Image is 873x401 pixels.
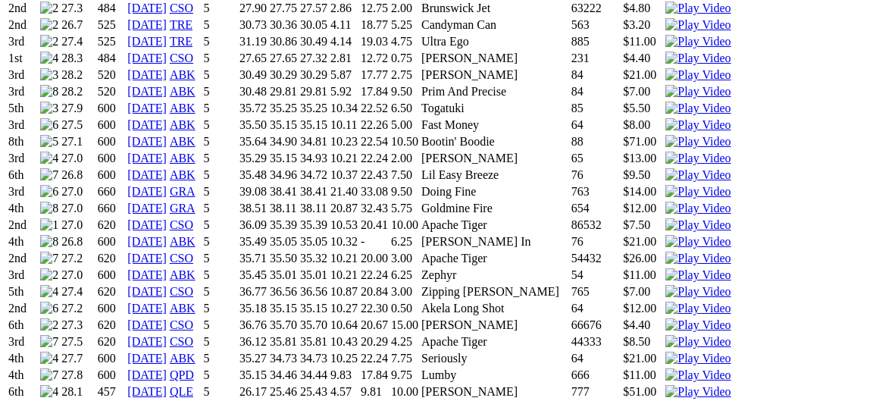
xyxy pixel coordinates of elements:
td: 520 [97,84,126,99]
a: [DATE] [127,85,167,98]
td: 35.64 [239,134,268,149]
td: 885 [571,34,602,49]
td: 84 [571,84,602,99]
td: 0.75 [390,51,419,66]
td: $4.80 [622,1,663,16]
td: 35.39 [299,218,328,233]
td: 22.26 [360,117,389,133]
a: [DATE] [127,252,167,265]
td: 5.00 [390,117,419,133]
td: 28.2 [61,84,95,99]
a: CSO [170,2,193,14]
td: 2nd [8,218,38,233]
a: ABK [170,302,196,315]
td: 27.4 [61,34,95,49]
td: 30.73 [239,17,268,33]
img: 8 [40,235,58,249]
td: $14.00 [622,184,663,199]
td: 5 [202,17,237,33]
img: 7 [40,368,58,382]
img: 2 [40,18,58,32]
td: 5 [202,168,237,183]
img: 4 [40,285,58,299]
td: 17.77 [360,67,389,83]
a: View replay [665,2,731,14]
td: 30.36 [269,17,298,33]
td: 27.75 [269,1,298,16]
a: View replay [665,168,731,181]
td: 63222 [571,1,602,16]
td: 10.21 [330,151,358,166]
td: 600 [97,134,126,149]
td: 5 [202,218,237,233]
a: [DATE] [127,68,167,81]
td: 10.53 [330,218,358,233]
a: [DATE] [127,318,167,331]
a: [DATE] [127,202,167,215]
img: 4 [40,352,58,365]
td: 5 [202,34,237,49]
td: 27.90 [239,1,268,16]
td: 7.50 [390,168,419,183]
a: View replay [665,318,731,331]
td: 38.11 [269,201,298,216]
td: 5 [202,201,237,216]
td: Brunswick Jet [421,1,569,16]
a: View replay [665,385,731,398]
a: View replay [665,135,731,148]
td: 5 [202,101,237,116]
td: 5.92 [330,84,358,99]
a: GRA [170,202,196,215]
a: View replay [665,85,731,98]
td: 4.14 [330,34,358,49]
td: 88 [571,134,602,149]
td: 5 [202,1,237,16]
td: 34.93 [299,151,328,166]
td: 33.08 [360,184,389,199]
img: Play Video [665,235,731,249]
td: Ultra Ego [421,34,569,49]
a: [DATE] [127,385,167,398]
img: 6 [40,302,58,315]
td: 27.9 [61,101,95,116]
td: 36.09 [239,218,268,233]
a: [DATE] [127,102,167,114]
td: 30.48 [239,84,268,99]
img: Play Video [665,285,731,299]
a: [DATE] [127,135,167,148]
td: 5 [202,51,237,66]
td: 30.29 [299,67,328,83]
td: 3rd [8,84,38,99]
img: Play Video [665,135,731,149]
a: View replay [665,252,731,265]
td: 3rd [8,151,38,166]
td: 34.96 [269,168,298,183]
td: Togatuki [421,101,569,116]
td: 9.50 [390,84,419,99]
td: 5 [202,67,237,83]
td: Lil Easy Breeze [421,168,569,183]
td: 3rd [8,67,38,83]
a: [DATE] [127,285,167,298]
a: CSO [170,335,193,348]
a: View replay [665,218,731,231]
td: 660 [97,201,126,216]
img: Play Video [665,35,731,49]
a: View replay [665,102,731,114]
td: 35.48 [239,168,268,183]
td: 28.2 [61,67,95,83]
a: ABK [170,352,196,365]
img: Play Video [665,68,731,82]
img: 8 [40,85,58,99]
td: 27.32 [299,51,328,66]
img: 2 [40,318,58,332]
td: 76 [571,168,602,183]
td: 2.00 [390,1,419,16]
img: Play Video [665,152,731,165]
td: 35.15 [269,151,298,166]
a: [DATE] [127,152,167,164]
img: 7 [40,168,58,182]
img: Play Video [665,268,731,282]
a: [DATE] [127,352,167,365]
td: 19.03 [360,34,389,49]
